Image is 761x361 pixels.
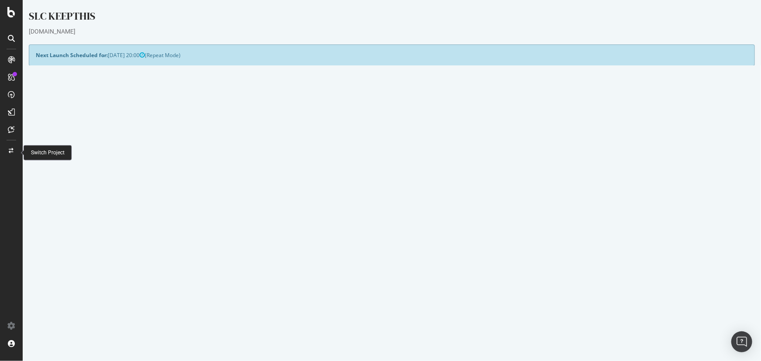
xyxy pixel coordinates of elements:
div: [DOMAIN_NAME] [6,27,732,36]
strong: Next Launch Scheduled for: [13,51,85,59]
div: SLC KEEPTHIS [6,9,732,27]
div: Switch Project [31,149,65,157]
div: (Repeat Mode) [6,44,732,66]
div: Open Intercom Messenger [731,331,752,352]
span: [DATE] 20:00 [85,51,122,59]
